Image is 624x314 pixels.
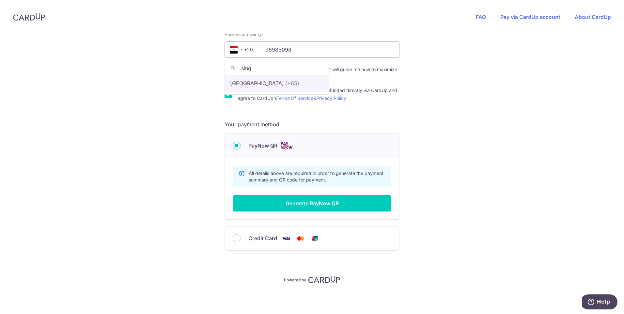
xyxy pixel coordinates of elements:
[228,46,257,54] span: +20
[276,95,313,101] a: Terms Of Service
[476,14,486,20] a: FAQ
[225,120,399,128] h5: Your payment method
[285,79,299,87] span: (+65)
[294,234,307,243] img: Mastercard
[280,234,293,243] img: Visa
[284,276,306,283] p: Powered by
[248,234,277,242] span: Credit Card
[280,142,293,150] img: Cards logo
[233,142,391,150] div: PayNow QR Cards logo
[575,14,611,20] a: About CardUp
[500,14,560,20] a: Pay via CardUp account
[13,13,45,21] img: CardUp
[230,46,245,54] span: +20
[308,275,340,283] img: CardUp
[249,170,383,182] span: All details above are required in order to generate the payment summary and QR code for payment.
[230,79,284,87] p: [GEOGRAPHIC_DATA]
[248,142,277,149] span: PayNow QR
[308,234,321,243] img: Union Pay
[233,195,391,212] button: Generate PayNow QR
[233,234,391,243] div: Credit Card Visa Mastercard Union Pay
[225,31,257,38] span: Phone Number
[316,95,346,101] a: Privacy Policy
[582,294,617,311] iframe: Opens a widget where you can find more information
